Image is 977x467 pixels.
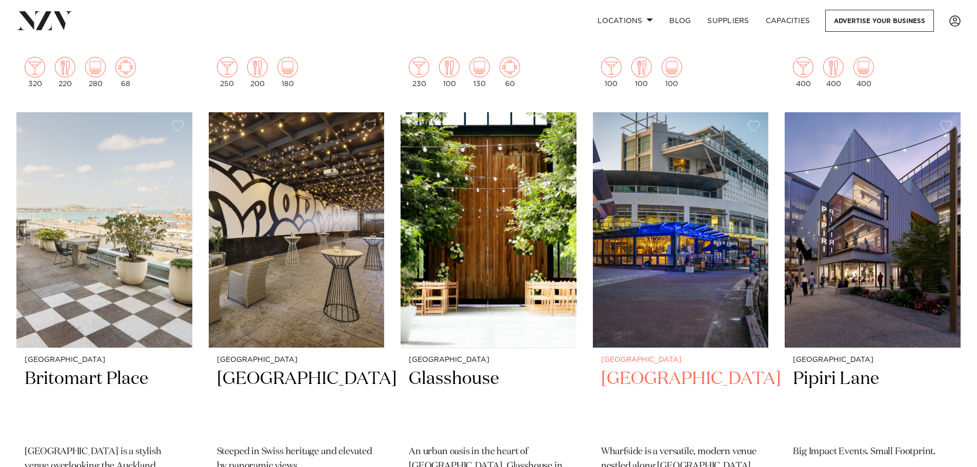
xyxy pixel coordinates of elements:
[500,57,520,88] div: 60
[409,57,429,77] img: cocktail.png
[85,57,106,77] img: theatre.png
[601,368,761,437] h2: [GEOGRAPHIC_DATA]
[25,368,184,437] h2: Britomart Place
[853,57,874,77] img: theatre.png
[25,57,45,77] img: cocktail.png
[409,368,568,437] h2: Glasshouse
[793,57,813,88] div: 400
[662,57,682,88] div: 100
[589,10,661,32] a: Locations
[55,57,75,88] div: 220
[631,57,652,88] div: 100
[277,57,298,77] img: theatre.png
[601,57,622,88] div: 100
[469,57,490,77] img: theatre.png
[25,356,184,364] small: [GEOGRAPHIC_DATA]
[793,368,952,437] h2: Pipiri Lane
[439,57,460,88] div: 100
[661,10,699,32] a: BLOG
[217,356,376,364] small: [GEOGRAPHIC_DATA]
[55,57,75,77] img: dining.png
[115,57,136,88] div: 68
[823,57,844,77] img: dining.png
[823,57,844,88] div: 400
[601,57,622,77] img: cocktail.png
[439,57,460,77] img: dining.png
[469,57,490,88] div: 130
[793,356,952,364] small: [GEOGRAPHIC_DATA]
[793,57,813,77] img: cocktail.png
[500,57,520,77] img: meeting.png
[115,57,136,77] img: meeting.png
[825,10,934,32] a: Advertise your business
[662,57,682,77] img: theatre.png
[409,57,429,88] div: 230
[793,445,952,459] p: Big Impact Events. Small Footprint.
[631,57,652,77] img: dining.png
[853,57,874,88] div: 400
[409,356,568,364] small: [GEOGRAPHIC_DATA]
[25,57,45,88] div: 320
[247,57,268,88] div: 200
[601,356,761,364] small: [GEOGRAPHIC_DATA]
[85,57,106,88] div: 280
[757,10,819,32] a: Capacities
[217,57,237,77] img: cocktail.png
[277,57,298,88] div: 180
[247,57,268,77] img: dining.png
[16,11,72,30] img: nzv-logo.png
[699,10,757,32] a: SUPPLIERS
[217,57,237,88] div: 250
[217,368,376,437] h2: [GEOGRAPHIC_DATA]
